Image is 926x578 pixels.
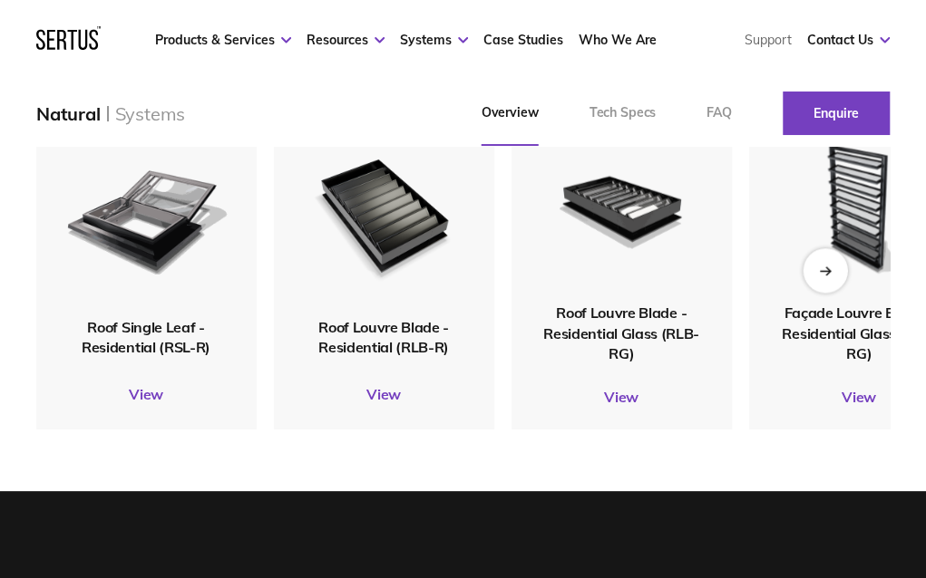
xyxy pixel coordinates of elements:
span: Roof Louvre Blade - Residential (RLB-R) [318,318,449,356]
a: Enquire [783,92,890,135]
a: Systems [400,32,468,48]
span: Roof Louvre Blade - Residential Glass (RLB-RG) [543,303,699,362]
a: Resources [307,32,385,48]
a: Products & Services [155,32,291,48]
span: Roof Single Leaf - Residential (RSL-R) [82,318,210,356]
a: Who We Are [579,32,657,48]
a: Support [745,32,792,48]
a: FAQ [681,81,757,146]
a: View [512,388,731,406]
div: Natural [36,102,101,125]
a: Case Studies [483,32,563,48]
a: View [274,385,493,403]
iframe: Chat Widget [599,368,926,578]
a: Contact Us [807,32,890,48]
a: Tech Specs [563,81,681,146]
a: View [36,385,256,403]
div: Next slide [803,248,847,293]
div: Systems [115,102,186,125]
